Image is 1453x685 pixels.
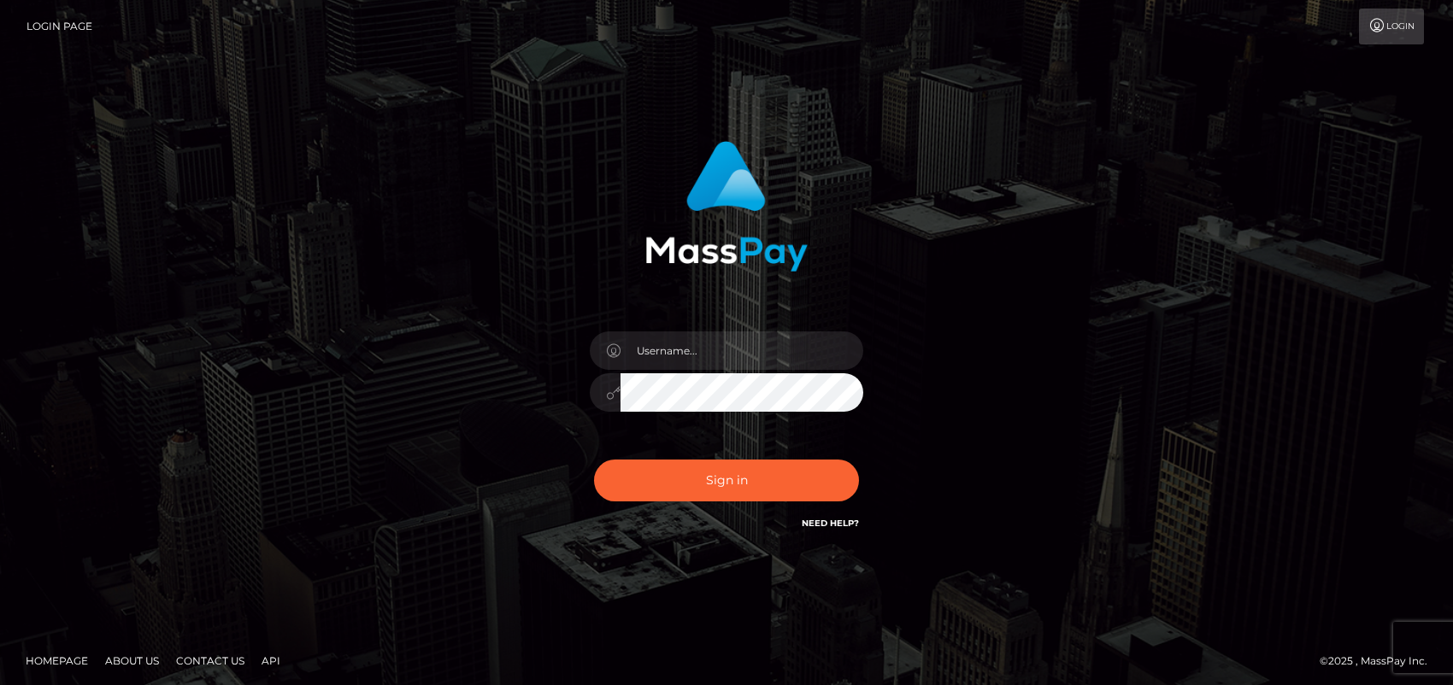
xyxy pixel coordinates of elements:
[255,647,287,674] a: API
[645,141,808,272] img: MassPay Login
[26,9,92,44] a: Login Page
[98,647,166,674] a: About Us
[1359,9,1424,44] a: Login
[169,647,251,674] a: Contact Us
[19,647,95,674] a: Homepage
[1320,652,1440,670] div: © 2025 , MassPay Inc.
[594,460,859,501] button: Sign in
[621,331,863,370] input: Username...
[802,518,859,529] a: Need Help?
